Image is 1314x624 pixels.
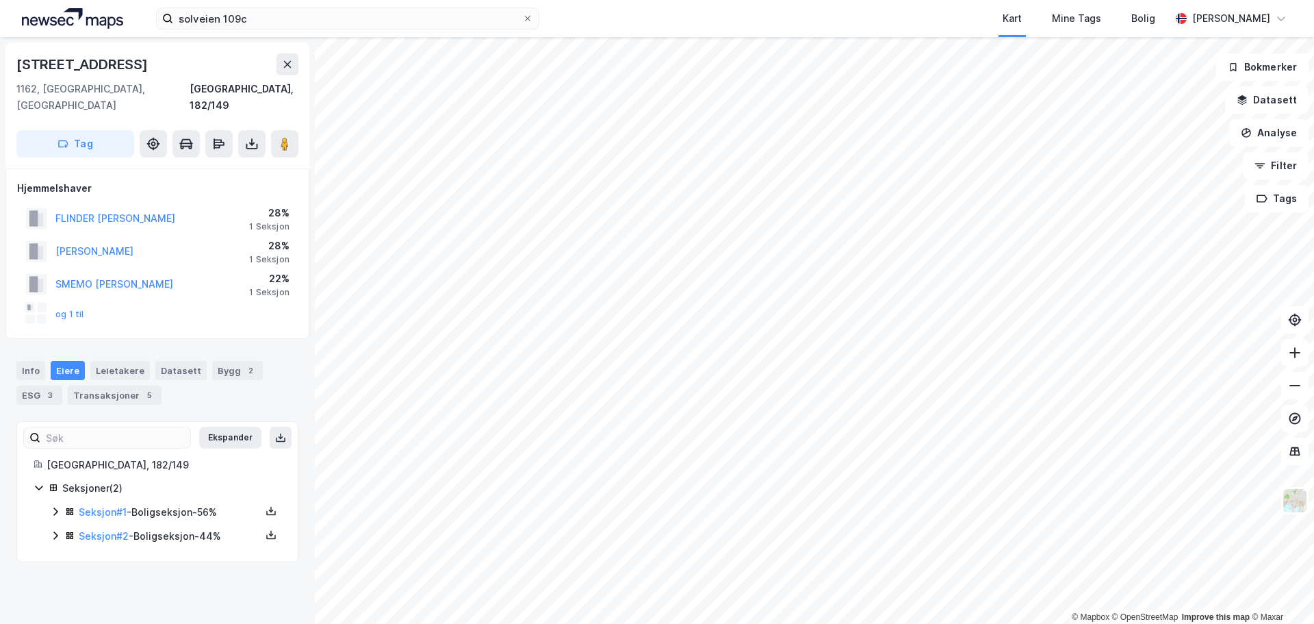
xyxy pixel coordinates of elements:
[190,81,298,114] div: [GEOGRAPHIC_DATA], 182/149
[40,427,190,448] input: Søk
[79,506,127,518] a: Seksjon#1
[1282,488,1308,514] img: Z
[1052,10,1101,27] div: Mine Tags
[142,388,156,402] div: 5
[1243,152,1309,179] button: Filter
[1131,10,1155,27] div: Bolig
[249,271,289,287] div: 22%
[16,361,45,380] div: Info
[16,386,62,405] div: ESG
[22,8,123,29] img: logo.a4113a55bc3d86da70a041830d287a7e.svg
[79,530,129,542] a: Seksjon#2
[16,81,190,114] div: 1162, [GEOGRAPHIC_DATA], [GEOGRAPHIC_DATA]
[1229,119,1309,147] button: Analyse
[1112,612,1178,622] a: OpenStreetMap
[244,364,257,377] div: 2
[199,427,261,449] button: Ekspander
[16,53,151,75] div: [STREET_ADDRESS]
[249,205,289,221] div: 28%
[68,386,162,405] div: Transaksjoner
[1003,10,1022,27] div: Kart
[51,361,85,380] div: Eiere
[1246,558,1314,624] div: Kontrollprogram for chat
[173,8,522,29] input: Søk på adresse, matrikkel, gårdeiere, leietakere eller personer
[16,130,134,158] button: Tag
[249,238,289,254] div: 28%
[1245,185,1309,212] button: Tags
[1182,612,1250,622] a: Improve this map
[62,480,281,497] div: Seksjoner ( 2 )
[249,221,289,232] div: 1 Seksjon
[17,180,298,197] div: Hjemmelshaver
[155,361,207,380] div: Datasett
[1225,86,1309,114] button: Datasett
[43,388,57,402] div: 3
[90,361,150,380] div: Leietakere
[1072,612,1109,622] a: Mapbox
[249,287,289,298] div: 1 Seksjon
[1216,53,1309,81] button: Bokmerker
[79,504,261,521] div: - Boligseksjon - 56%
[212,361,263,380] div: Bygg
[79,528,261,545] div: - Boligseksjon - 44%
[249,254,289,265] div: 1 Seksjon
[1246,558,1314,624] iframe: Chat Widget
[47,457,281,473] div: [GEOGRAPHIC_DATA], 182/149
[1192,10,1270,27] div: [PERSON_NAME]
